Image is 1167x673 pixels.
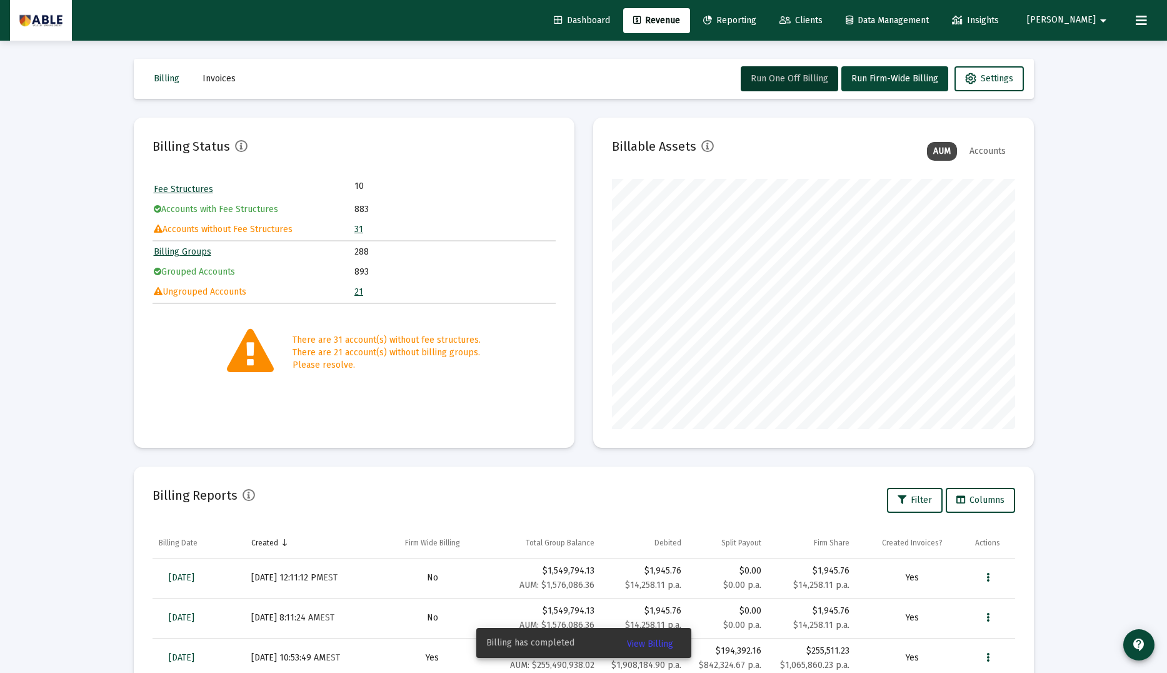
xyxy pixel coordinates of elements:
[154,220,354,239] td: Accounts without Fee Structures
[601,528,688,558] td: Column Debited
[354,243,554,261] td: 288
[144,66,189,91] button: Billing
[699,660,761,670] small: $842,324.67 p.a.
[612,136,696,156] h2: Billable Assets
[251,652,371,664] div: [DATE] 10:53:49 AM
[887,488,943,513] button: Filter
[769,8,833,33] a: Clients
[323,572,338,583] small: EST
[383,572,481,584] div: No
[723,580,761,590] small: $0.00 p.a.
[942,8,1009,33] a: Insights
[19,8,63,33] img: Dashboard
[741,66,838,91] button: Run One Off Billing
[169,612,194,623] span: [DATE]
[526,538,594,548] div: Total Group Balance
[969,528,1014,558] td: Column Actions
[774,645,849,657] div: $255,511.23
[617,632,683,654] button: View Billing
[963,142,1012,161] div: Accounts
[694,645,761,672] div: $194,392.16
[293,359,481,372] div: Please resolve.
[965,73,1013,84] span: Settings
[774,565,849,577] div: $1,945.76
[159,538,198,548] div: Billing Date
[554,15,610,26] span: Dashboard
[851,73,938,84] span: Run Firm-Wide Billing
[544,8,620,33] a: Dashboard
[956,495,1004,505] span: Columns
[377,528,488,558] td: Column Firm Wide Billing
[251,612,371,624] div: [DATE] 8:11:24 AM
[169,652,194,663] span: [DATE]
[245,528,377,558] td: Column Created
[154,200,354,219] td: Accounts with Fee Structures
[519,580,594,590] small: AUM: $1,576,086.36
[354,263,554,281] td: 893
[1012,8,1126,33] button: [PERSON_NAME]
[1096,8,1111,33] mat-icon: arrow_drop_down
[633,15,680,26] span: Revenue
[774,605,849,617] div: $1,945.76
[293,347,481,359] div: There are 21 account(s) without billing groups.
[354,180,454,193] td: 10
[159,605,204,630] a: [DATE]
[814,538,849,548] div: Firm Share
[703,15,756,26] span: Reporting
[751,73,828,84] span: Run One Off Billing
[159,565,204,590] a: [DATE]
[779,15,823,26] span: Clients
[862,652,963,664] div: Yes
[946,488,1015,513] button: Columns
[836,8,939,33] a: Data Management
[320,612,334,623] small: EST
[768,528,856,558] td: Column Firm Share
[862,572,963,584] div: Yes
[654,538,681,548] div: Debited
[841,66,948,91] button: Run Firm-Wide Billing
[153,528,245,558] td: Column Billing Date
[494,565,594,592] div: $1,549,794.13
[1131,637,1146,652] mat-icon: contact_support
[623,8,690,33] a: Revenue
[251,538,278,548] div: Created
[354,224,363,235] a: 31
[154,283,354,301] td: Ungrouped Accounts
[154,184,213,195] a: Fee Structures
[607,565,681,577] div: $1,945.76
[862,612,963,624] div: Yes
[154,246,211,257] a: Billing Groups
[486,637,574,649] span: Billing has completed
[326,652,340,663] small: EST
[169,572,194,583] span: [DATE]
[975,538,1000,548] div: Actions
[193,66,246,91] button: Invoices
[882,538,943,548] div: Created Invoices?
[405,538,460,548] div: Firm Wide Billing
[793,620,849,630] small: $14,258.11 p.a.
[1027,15,1096,26] span: [PERSON_NAME]
[694,605,761,632] div: $0.00
[627,639,673,649] span: View Billing
[693,8,766,33] a: Reporting
[154,263,354,281] td: Grouped Accounts
[846,15,929,26] span: Data Management
[153,136,230,156] h2: Billing Status
[354,200,554,219] td: 883
[688,528,768,558] td: Column Split Payout
[954,66,1024,91] button: Settings
[494,605,594,632] div: $1,549,794.13
[203,73,236,84] span: Invoices
[625,580,681,590] small: $14,258.11 p.a.
[383,652,481,664] div: Yes
[898,495,932,505] span: Filter
[153,485,238,505] h2: Billing Reports
[607,605,681,617] div: $1,945.76
[952,15,999,26] span: Insights
[383,612,481,624] div: No
[721,538,761,548] div: Split Payout
[694,565,761,592] div: $0.00
[856,528,969,558] td: Column Created Invoices?
[354,286,363,297] a: 21
[159,645,204,670] a: [DATE]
